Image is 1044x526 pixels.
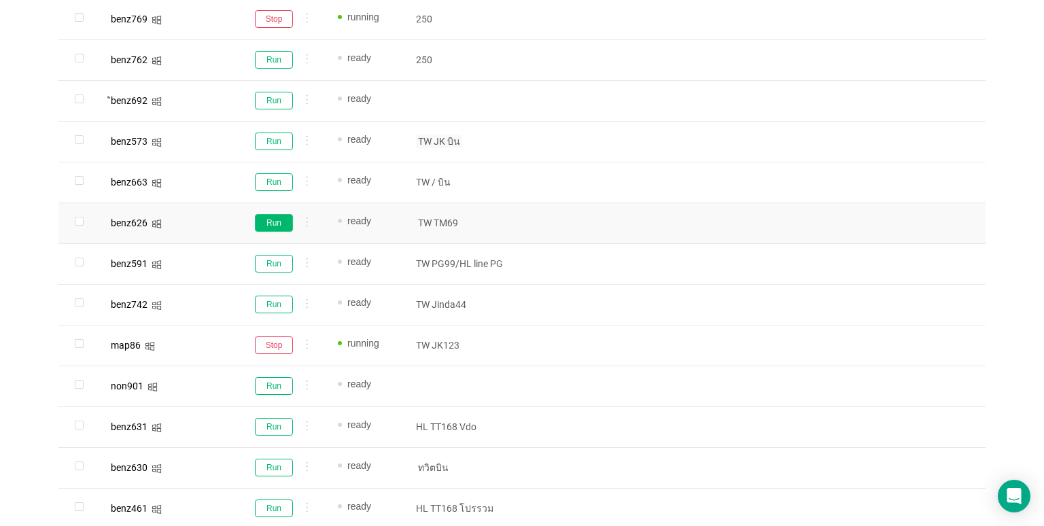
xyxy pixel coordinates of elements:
[111,340,141,350] div: map86
[416,135,462,148] span: TW JK บิน
[416,298,515,311] p: TW Jinda44
[111,381,143,391] div: non901
[111,218,147,228] div: benz626
[347,215,371,226] span: ready
[152,463,162,474] i: icon: windows
[111,300,147,309] div: benz742
[111,96,147,105] div: ิbenz692
[255,296,293,313] button: Run
[111,259,147,268] div: benz591
[347,338,379,349] span: running
[152,15,162,25] i: icon: windows
[111,177,147,187] div: benz663
[152,178,162,188] i: icon: windows
[111,463,147,472] div: benz630
[347,52,371,63] span: ready
[152,137,162,147] i: icon: windows
[347,134,371,145] span: ready
[152,219,162,229] i: icon: windows
[255,377,293,395] button: Run
[416,338,515,352] p: TW JK123
[416,461,451,474] span: ทวิตบิน
[255,133,293,150] button: Run
[416,257,515,270] p: TW PG99/HL line PG
[111,422,147,432] div: benz631
[347,256,371,267] span: ready
[152,300,162,311] i: icon: windows
[147,382,158,392] i: icon: windows
[255,459,293,476] button: Run
[111,137,147,146] div: benz573
[416,502,515,515] p: HL TT168 โปรรวม
[347,297,371,308] span: ready
[416,53,515,67] p: 250
[416,420,515,434] p: HL TT168 Vdo
[152,97,162,107] i: icon: windows
[111,14,147,24] div: benz769
[998,480,1030,512] div: Open Intercom Messenger
[152,56,162,66] i: icon: windows
[152,504,162,514] i: icon: windows
[255,499,293,517] button: Run
[111,504,147,513] div: benz461
[347,460,371,471] span: ready
[255,10,293,28] button: Stop
[416,216,460,230] span: TW TM69
[347,93,371,104] span: ready
[347,379,371,389] span: ready
[255,173,293,191] button: Run
[255,214,293,232] button: Run
[111,55,147,65] div: benz762
[347,12,379,22] span: running
[152,260,162,270] i: icon: windows
[255,418,293,436] button: Run
[255,255,293,273] button: Run
[255,92,293,109] button: Run
[416,12,515,26] p: 250
[145,341,155,351] i: icon: windows
[255,336,293,354] button: Stop
[347,501,371,512] span: ready
[347,175,371,186] span: ready
[416,175,515,189] p: TW / บิน
[152,423,162,433] i: icon: windows
[255,51,293,69] button: Run
[347,419,371,430] span: ready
